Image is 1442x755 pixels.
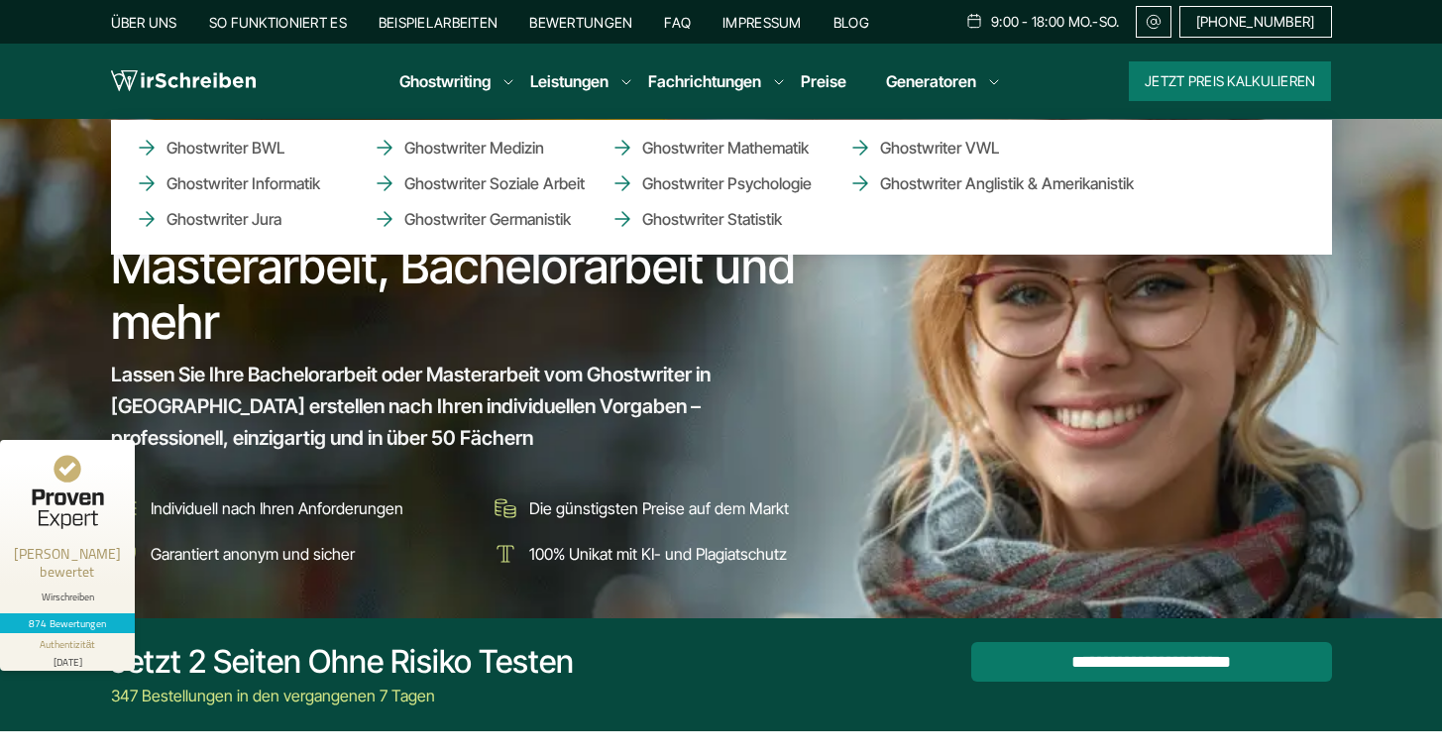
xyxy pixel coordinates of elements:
[886,69,976,93] a: Generatoren
[664,14,691,31] a: FAQ
[111,684,574,707] div: 347 Bestellungen in den vergangenen 7 Tagen
[610,171,809,195] a: Ghostwriter Psychologie
[965,13,983,29] img: Schedule
[991,14,1120,30] span: 9:00 - 18:00 Mo.-So.
[490,538,854,570] li: 100% Unikat mit KI- und Plagiatschutz
[529,14,632,31] a: Bewertungen
[722,14,802,31] a: Impressum
[8,591,127,603] div: Wirschreiben
[848,136,1047,160] a: Ghostwriter VWL
[111,538,476,570] li: Garantiert anonym und sicher
[801,71,846,91] a: Preise
[111,14,177,31] a: Über uns
[848,171,1047,195] a: Ghostwriter Anglistik & Amerikanistik
[610,207,809,231] a: Ghostwriter Statistik
[135,136,333,160] a: Ghostwriter BWL
[379,14,498,31] a: Beispielarbeiten
[490,492,521,524] img: Die günstigsten Preise auf dem Markt
[111,66,256,96] img: logo wirschreiben
[490,492,854,524] li: Die günstigsten Preise auf dem Markt
[610,136,809,160] a: Ghostwriter Mathematik
[135,171,333,195] a: Ghostwriter Informatik
[530,69,609,93] a: Leistungen
[833,14,869,31] a: Blog
[373,171,571,195] a: Ghostwriter Soziale Arbeit
[40,637,96,652] div: Authentizität
[373,207,571,231] a: Ghostwriter Germanistik
[111,492,476,524] li: Individuell nach Ihren Anforderungen
[1196,14,1315,30] span: [PHONE_NUMBER]
[648,69,761,93] a: Fachrichtungen
[8,652,127,667] div: [DATE]
[1179,6,1332,38] a: [PHONE_NUMBER]
[399,69,491,93] a: Ghostwriting
[111,359,819,454] span: Lassen Sie Ihre Bachelorarbeit oder Masterarbeit vom Ghostwriter in [GEOGRAPHIC_DATA] erstellen n...
[1129,61,1331,101] button: Jetzt Preis kalkulieren
[490,538,521,570] img: 100% Unikat mit KI- und Plagiatschutz
[135,207,333,231] a: Ghostwriter Jura
[209,14,347,31] a: So funktioniert es
[111,183,856,350] h1: Ghostwriter [GEOGRAPHIC_DATA]: Masterarbeit, Bachelorarbeit und mehr
[111,642,574,682] div: Jetzt 2 Seiten ohne Risiko testen
[1145,14,1163,30] img: Email
[373,136,571,160] a: Ghostwriter Medizin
